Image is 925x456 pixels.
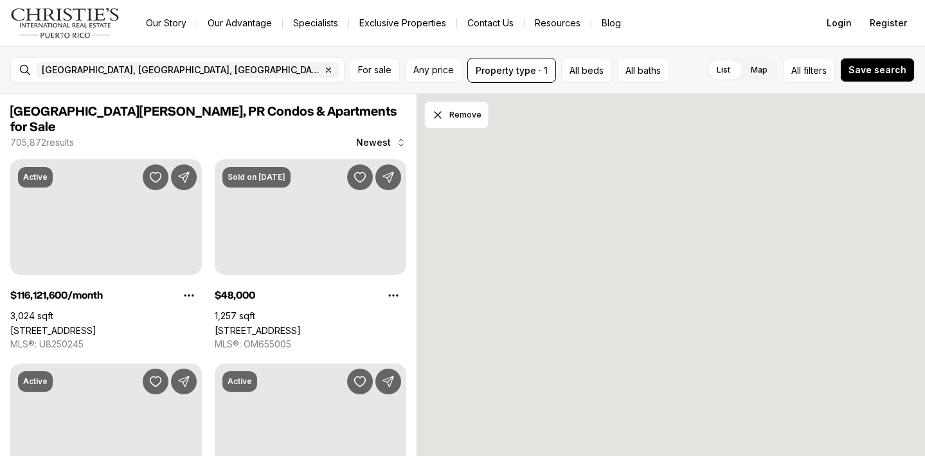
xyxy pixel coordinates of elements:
[42,65,321,75] span: [GEOGRAPHIC_DATA], [GEOGRAPHIC_DATA], [GEOGRAPHIC_DATA]
[197,14,282,32] a: Our Advantage
[862,10,915,36] button: Register
[347,369,373,394] button: Save Property:
[413,65,454,75] span: Any price
[381,283,406,308] button: Property options
[358,65,391,75] span: For sale
[457,14,524,32] button: Contact Us
[228,376,252,387] p: Active
[10,325,96,336] a: 1350 CLEVELAND ST, CLEARWATER FL, 33755
[591,14,631,32] a: Blog
[215,325,301,336] a: 101 SILVER SPRINGS BOULEVARD #103, OCALA FL, 34470
[791,64,801,77] span: All
[525,14,591,32] a: Resources
[349,14,456,32] a: Exclusive Properties
[741,58,778,82] label: Map
[143,164,168,190] button: Save Property: 1350 CLEVELAND ST
[617,58,669,83] button: All baths
[467,58,556,83] button: Property type · 1
[10,105,397,134] span: [GEOGRAPHIC_DATA][PERSON_NAME], PR Condos & Apartments for Sale
[136,14,197,32] a: Our Story
[706,58,741,82] label: List
[348,130,414,155] button: Newest
[870,18,907,28] span: Register
[283,14,348,32] a: Specialists
[10,8,120,39] img: logo
[804,64,827,77] span: filters
[347,164,373,190] button: Save Property: 101 SILVER SPRINGS BOULEVARD #103
[228,172,285,182] p: Sold on [DATE]
[405,58,462,83] button: Any price
[819,10,859,36] button: Login
[23,376,48,387] p: Active
[827,18,852,28] span: Login
[840,58,915,82] button: Save search
[10,137,74,148] p: 705,872 results
[23,172,48,182] p: Active
[849,65,906,75] span: Save search
[176,283,202,308] button: Property options
[561,58,612,83] button: All beds
[783,58,835,83] button: Allfilters
[356,137,391,148] span: Newest
[143,369,168,394] button: Save Property: 412 E STATE ROAD 44
[350,58,400,83] button: For sale
[424,101,489,128] button: Dismiss drawing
